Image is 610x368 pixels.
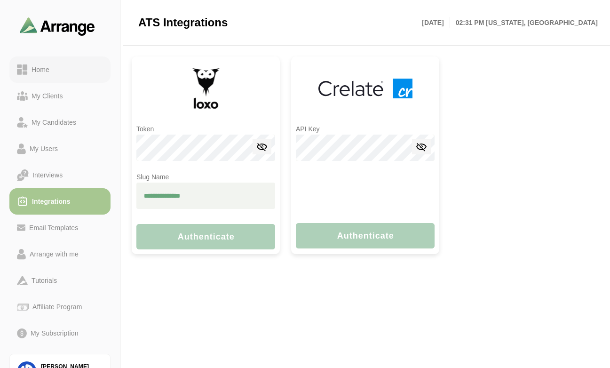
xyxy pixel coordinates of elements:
[450,17,598,28] p: 02:31 PM [US_STATE], [GEOGRAPHIC_DATA]
[28,275,61,286] div: Tutorials
[26,143,62,154] div: My Users
[422,17,450,28] p: [DATE]
[9,136,111,162] a: My Users
[28,117,80,128] div: My Candidates
[9,294,111,320] a: Affiliate Program
[28,196,74,207] div: Integrations
[9,162,111,188] a: Interviews
[29,169,66,181] div: Interviews
[136,125,154,133] label: Token
[29,301,86,312] div: Affiliate Program
[136,173,169,181] label: Slug Name
[9,215,111,241] a: Email Templates
[9,109,111,136] a: My Candidates
[20,17,95,35] img: arrangeai-name-small-logo.4d2b8aee.svg
[138,16,228,30] span: ATS Integrations
[9,56,111,83] a: Home
[9,241,111,267] a: Arrange with me
[9,83,111,109] a: My Clients
[25,222,82,233] div: Email Templates
[26,248,82,260] div: Arrange with me
[9,320,111,346] a: My Subscription
[28,90,67,102] div: My Clients
[9,188,111,215] a: Integrations
[9,267,111,294] a: Tutorials
[27,328,82,339] div: My Subscription
[296,125,320,133] label: API Key
[28,64,53,75] div: Home
[318,79,412,98] img: crelate-logo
